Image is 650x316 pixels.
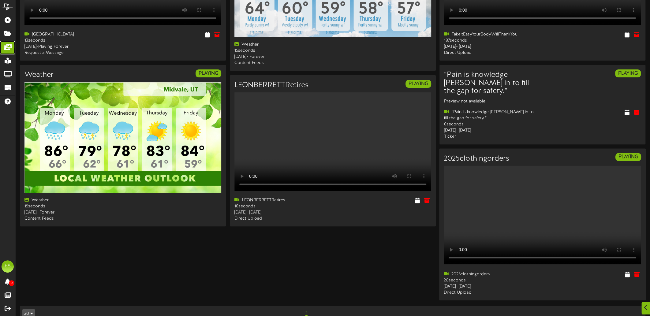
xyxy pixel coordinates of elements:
strong: PLAYING [409,81,428,87]
strong: PLAYING [618,154,638,160]
div: Content Feeds [234,60,328,66]
div: 15 seconds [24,203,118,210]
div: [DATE] - Forever [234,54,328,60]
div: Direct Upload [234,216,328,222]
h3: Weather [24,71,54,79]
span: 0 [9,280,14,286]
video: Your browser does not support HTML5 video. [234,92,431,191]
h3: 2025clothingorders [444,154,509,162]
div: Weather [234,42,328,48]
div: [DATE] - [DATE] [444,128,538,134]
div: 187 seconds [444,38,538,44]
div: 15 seconds [234,48,328,54]
div: [DATE] - Playing Forever [24,44,118,50]
img: 4b9d69a5-e2bb-4768-bd2e-0793c57e0db9.png [24,82,221,193]
div: “Pain is knowledge [PERSON_NAME] in to fill the gap for safety.” [444,109,538,121]
video: Your browser does not support HTML5 video. [444,166,641,264]
div: 18 seconds [234,203,328,210]
div: 2025clothingorders [444,271,538,277]
div: TakeitEasyYourBodyWillThankYou [444,32,538,38]
h3: “Pain is knowledge [PERSON_NAME] in to fill the gap for safety.” [444,71,538,95]
strong: PLAYING [199,71,218,76]
div: Weather [24,197,118,203]
div: [DATE] - [DATE] [444,44,538,50]
div: Direct Upload [444,50,538,56]
div: LEONBERRETTRetires [234,197,328,203]
div: 8 seconds [444,121,538,128]
div: Direct Upload [444,290,538,296]
div: Preview not available. [444,99,641,105]
div: [GEOGRAPHIC_DATA] [24,32,118,38]
div: Content Feeds [24,216,118,222]
div: 13 seconds [24,38,118,44]
div: [DATE] - [DATE] [444,284,538,290]
div: Request a Message [24,50,118,56]
div: 20 seconds [444,277,538,283]
div: [DATE] - Forever [24,210,118,216]
h3: LEONBERRETTRetires [234,81,308,89]
div: [DATE] - [DATE] [234,210,328,216]
div: ES [2,260,14,273]
strong: PLAYING [618,71,638,76]
div: Ticker [444,134,538,140]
